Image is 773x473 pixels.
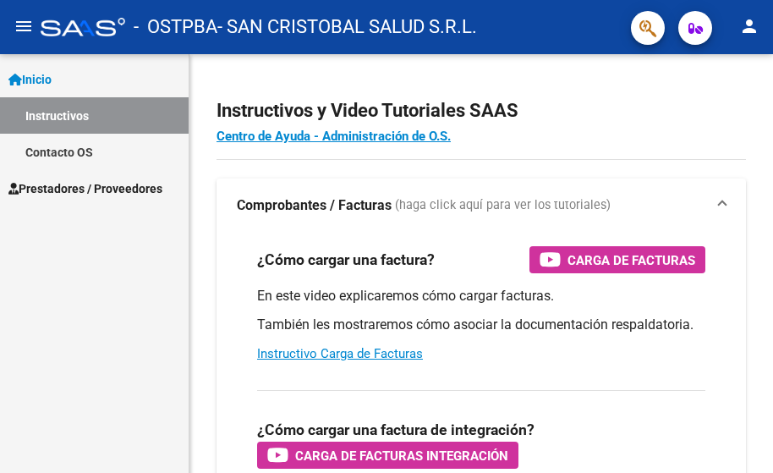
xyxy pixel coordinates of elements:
a: Centro de Ayuda - Administración de O.S. [217,129,451,144]
span: Inicio [8,70,52,89]
h3: ¿Cómo cargar una factura? [257,248,435,272]
mat-expansion-panel-header: Comprobantes / Facturas (haga click aquí para ver los tutoriales) [217,179,746,233]
mat-icon: menu [14,16,34,36]
span: Carga de Facturas [567,250,695,271]
button: Carga de Facturas [529,246,705,273]
p: En este video explicaremos cómo cargar facturas. [257,287,705,305]
span: - SAN CRISTOBAL SALUD S.R.L. [217,8,477,46]
h2: Instructivos y Video Tutoriales SAAS [217,95,746,127]
span: - OSTPBA [134,8,217,46]
button: Carga de Facturas Integración [257,442,518,469]
iframe: Intercom live chat [715,415,756,456]
a: Instructivo Carga de Facturas [257,346,423,361]
span: (haga click aquí para ver los tutoriales) [395,196,611,215]
strong: Comprobantes / Facturas [237,196,392,215]
h3: ¿Cómo cargar una factura de integración? [257,418,535,442]
span: Carga de Facturas Integración [295,445,508,466]
p: También les mostraremos cómo asociar la documentación respaldatoria. [257,316,705,334]
mat-icon: person [739,16,759,36]
span: Prestadores / Proveedores [8,179,162,198]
